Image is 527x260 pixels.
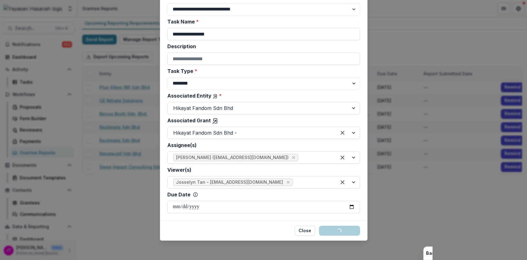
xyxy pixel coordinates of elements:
[167,18,356,25] label: Task Name
[167,191,190,198] label: Due Date
[176,180,283,185] span: Josselyn Tan - [EMAIL_ADDRESS][DOMAIN_NAME]
[167,141,356,149] label: Assignee(s)
[295,226,315,236] button: Close
[176,155,289,160] span: [PERSON_NAME] ([EMAIL_ADDRESS][DOMAIN_NAME])
[167,117,356,124] label: Associated Grant
[337,128,347,138] div: Clear selected options
[167,92,356,99] label: Associated Entity
[285,179,291,185] div: Remove Josselyn Tan - josselyn.tan@hasanah.org.my
[337,177,347,187] div: Clear selected options
[167,43,356,50] label: Description
[470,250,492,257] button: Clear
[167,166,356,174] label: Viewer(s)
[426,251,467,256] h2: Background Tasks
[512,250,519,257] button: Dismiss
[167,67,356,75] label: Task Type
[337,153,347,162] div: Clear selected options
[291,154,297,161] div: Remove Rudy Daud (rudymdaud@gmail.com)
